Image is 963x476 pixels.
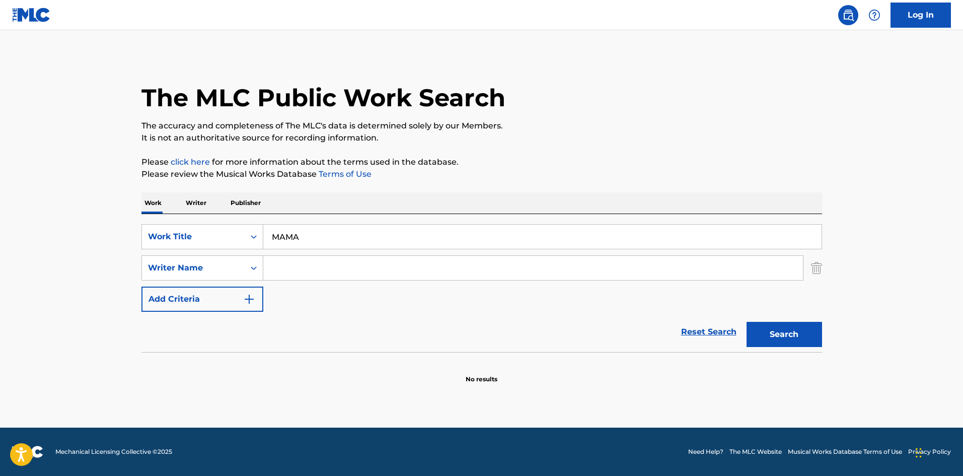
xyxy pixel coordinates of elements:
div: Work Title [148,231,239,243]
img: help [868,9,880,21]
a: The MLC Website [729,447,782,456]
a: Need Help? [688,447,723,456]
a: Terms of Use [317,169,372,179]
a: Log In [891,3,951,28]
div: Help [864,5,884,25]
img: 9d2ae6d4665cec9f34b9.svg [243,293,255,305]
img: Delete Criterion [811,255,822,281]
div: Arrastrar [916,438,922,468]
p: It is not an authoritative source for recording information. [141,132,822,144]
p: Please for more information about the terms used in the database. [141,156,822,168]
div: Writer Name [148,262,239,274]
img: MLC Logo [12,8,51,22]
a: click here [171,157,210,167]
a: Reset Search [676,321,742,343]
div: Widget de chat [913,428,963,476]
p: No results [466,363,497,384]
h1: The MLC Public Work Search [141,83,505,113]
button: Add Criteria [141,287,263,312]
a: Privacy Policy [908,447,951,456]
form: Search Form [141,224,822,352]
p: Writer [183,192,209,214]
p: Please review the Musical Works Database [141,168,822,180]
p: Publisher [228,192,264,214]
span: Mechanical Licensing Collective © 2025 [55,447,172,456]
a: Musical Works Database Terms of Use [788,447,902,456]
p: Work [141,192,165,214]
p: The accuracy and completeness of The MLC's data is determined solely by our Members. [141,120,822,132]
img: search [842,9,854,21]
a: Public Search [838,5,858,25]
img: logo [12,446,43,458]
button: Search [747,322,822,347]
iframe: Chat Widget [913,428,963,476]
